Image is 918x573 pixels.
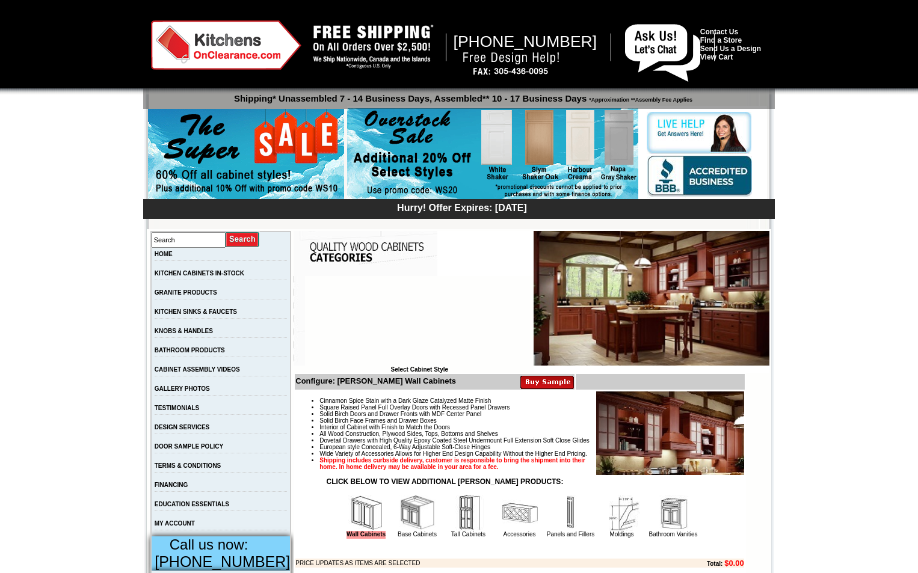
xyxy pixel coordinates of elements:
span: *Approximation **Assembly Fee Applies [587,94,692,103]
img: Catalina Glaze [534,231,769,366]
a: TERMS & CONDITIONS [155,462,221,469]
a: Contact Us [700,28,738,36]
img: Kitchens on Clearance Logo [151,20,301,70]
a: DESIGN SERVICES [155,424,210,431]
a: KNOBS & HANDLES [155,328,213,334]
a: HOME [155,251,173,257]
b: $0.00 [724,559,744,568]
span: Dovetail Drawers with High Quality Epoxy Coated Steel Undermount Full Extension Soft Close Glides [319,437,590,444]
a: DOOR SAMPLE POLICY [155,443,223,450]
span: European style Concealed, 6-Way Adjustable Soft-Close Hinges [319,444,490,450]
span: [PHONE_NUMBER] [155,553,290,570]
a: FINANCING [155,482,188,488]
a: TESTIMONIALS [155,405,199,411]
a: Base Cabinets [398,531,437,538]
img: Product Image [596,391,744,475]
p: Shipping* Unassembled 7 - 14 Business Days, Assembled** 10 - 17 Business Days [149,88,775,103]
a: Moldings [609,531,633,538]
strong: Shipping includes curbside delivery, customer is responsible to bring the shipment into their hom... [319,457,585,470]
span: Call us now: [170,536,248,553]
a: GRANITE PRODUCTS [155,289,217,296]
span: All Wood Construction, Plywood Sides, Tops, Bottoms and Shelves [319,431,498,437]
img: Bathroom Vanities [655,495,691,531]
a: Panels and Fillers [547,531,594,538]
img: Accessories [502,495,538,531]
span: Solid Birch Face Frames and Drawer Boxes [319,417,437,424]
input: Submit [226,231,260,248]
a: CABINET ASSEMBLY VIDEOS [155,366,240,373]
strong: CLICK BELOW TO VIEW ADDITIONAL [PERSON_NAME] PRODUCTS: [327,477,564,486]
a: EDUCATION ESSENTIALS [155,501,229,507]
img: Wall Cabinets [348,495,384,531]
a: GALLERY PHOTOS [155,385,210,392]
iframe: Browser incompatible [305,276,534,366]
div: Hurry! Offer Expires: [DATE] [149,201,775,213]
span: Cinnamon Spice Stain with a Dark Glaze Catalyzed Matte Finish [319,397,491,404]
td: PRICE UPDATES AS ITEMS ARE SELECTED [295,559,641,568]
a: Find a Store [700,36,742,44]
img: Panels and Fillers [553,495,589,531]
span: Wide Variety of Accessories Allows for Higher End Design Capability Without the Higher End Pricing. [319,450,587,457]
a: Wall Cabinets [347,531,386,539]
a: MY ACCOUNT [155,520,195,527]
b: Select Cabinet Style [390,366,448,373]
span: Solid Birch Doors and Drawer Fronts with MDF Center Panel [319,411,481,417]
span: [PHONE_NUMBER] [454,32,597,51]
b: Configure: [PERSON_NAME] Wall Cabinets [295,376,456,385]
a: KITCHEN CABINETS IN-STOCK [155,270,244,277]
a: Send Us a Design [700,44,761,53]
a: Bathroom Vanities [649,531,698,538]
span: Square Raised Panel Full Overlay Doors with Recessed Panel Drawers [319,404,510,411]
img: Base Cabinets [399,495,436,531]
a: BATHROOM PRODUCTS [155,347,225,354]
a: KITCHEN SINKS & FAUCETS [155,308,237,315]
a: View Cart [700,53,733,61]
a: Accessories [504,531,536,538]
img: Tall Cabinets [451,495,487,531]
span: Interior of Cabinet with Finish to Match the Doors [319,424,450,431]
img: Moldings [604,495,640,531]
a: Tall Cabinets [451,531,485,538]
b: Total: [707,560,722,567]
